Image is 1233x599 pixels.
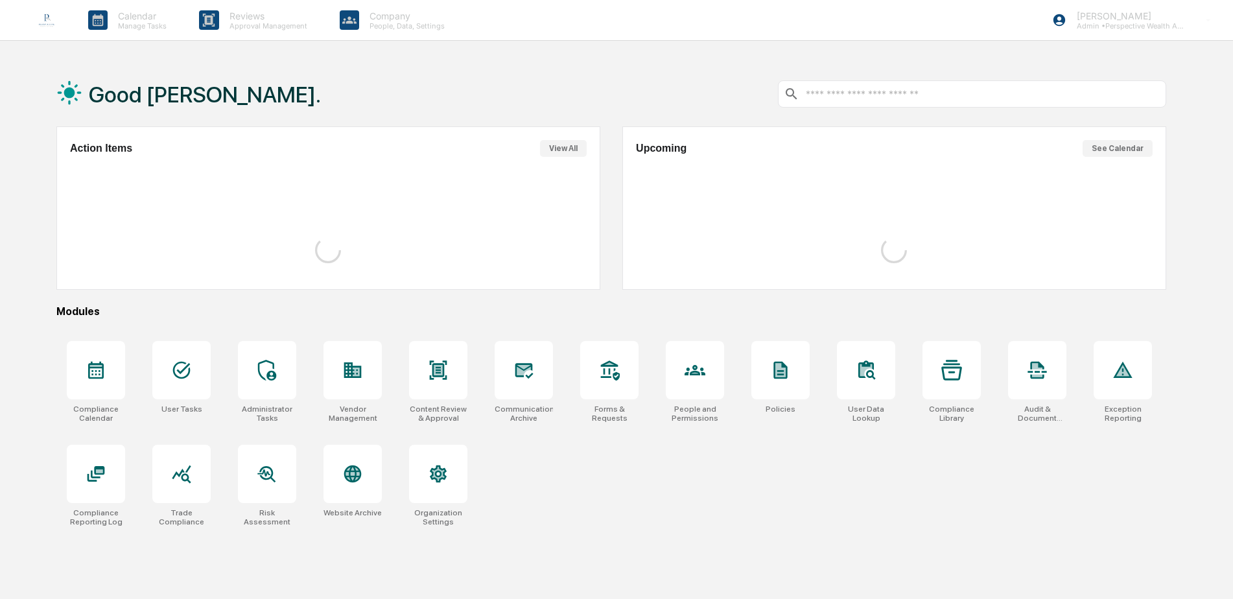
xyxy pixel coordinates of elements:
[323,405,382,423] div: Vendor Management
[837,405,895,423] div: User Data Lookup
[161,405,202,414] div: User Tasks
[89,82,321,108] h1: Good [PERSON_NAME].
[1066,21,1187,30] p: Admin • Perspective Wealth Advisors
[219,21,314,30] p: Approval Management
[67,508,125,526] div: Compliance Reporting Log
[666,405,724,423] div: People and Permissions
[359,10,451,21] p: Company
[766,405,795,414] div: Policies
[1008,405,1066,423] div: Audit & Document Logs
[108,10,173,21] p: Calendar
[56,305,1166,318] div: Modules
[152,508,211,526] div: Trade Compliance
[238,405,296,423] div: Administrator Tasks
[1083,140,1153,157] button: See Calendar
[495,405,553,423] div: Communications Archive
[323,508,382,517] div: Website Archive
[409,405,467,423] div: Content Review & Approval
[219,10,314,21] p: Reviews
[636,143,687,154] h2: Upcoming
[70,143,132,154] h2: Action Items
[359,21,451,30] p: People, Data, Settings
[238,508,296,526] div: Risk Assessment
[67,405,125,423] div: Compliance Calendar
[409,508,467,526] div: Organization Settings
[1094,405,1152,423] div: Exception Reporting
[31,5,62,36] img: logo
[540,140,587,157] button: View All
[922,405,981,423] div: Compliance Library
[108,21,173,30] p: Manage Tasks
[580,405,639,423] div: Forms & Requests
[1066,10,1187,21] p: [PERSON_NAME]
